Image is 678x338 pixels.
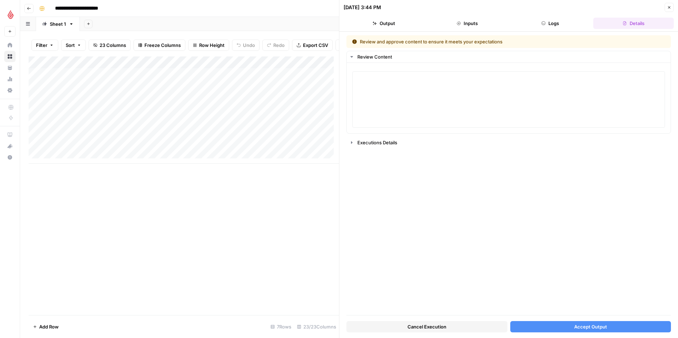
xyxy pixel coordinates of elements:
button: 23 Columns [89,40,131,51]
button: Undo [232,40,260,51]
button: Accept Output [510,321,671,332]
a: Settings [4,85,16,96]
span: Add Row [39,323,59,330]
div: Review Content [347,63,671,133]
button: Sort [61,40,86,51]
div: 7 Rows [268,321,294,332]
div: Review and approve content to ensure it meets your expectations [352,38,584,45]
button: What's new? [4,140,16,152]
a: Usage [4,73,16,85]
button: Inputs [427,18,507,29]
span: Sort [66,42,75,49]
a: Sheet 1 [36,17,80,31]
span: Filter [36,42,47,49]
div: Sheet 1 [50,20,66,28]
button: Logs [510,18,591,29]
button: Help + Support [4,152,16,163]
button: Redo [262,40,289,51]
button: Details [593,18,674,29]
button: Row Height [188,40,229,51]
span: Freeze Columns [144,42,181,49]
img: Lightspeed Logo [4,8,17,21]
a: AirOps Academy [4,129,16,140]
button: Review Content [347,51,671,62]
button: Add Row [29,321,63,332]
button: Export CSV [292,40,333,51]
button: Cancel Execution [346,321,507,332]
span: 23 Columns [100,42,126,49]
a: Browse [4,51,16,62]
button: Filter [31,40,58,51]
a: Home [4,40,16,51]
div: What's new? [5,141,15,151]
a: Your Data [4,62,16,73]
div: Executions Details [357,139,666,146]
span: Undo [243,42,255,49]
span: Accept Output [574,323,607,330]
button: Freeze Columns [133,40,185,51]
div: 23/23 Columns [294,321,339,332]
div: [DATE] 3:44 PM [344,4,381,11]
div: Review Content [357,53,666,60]
button: Executions Details [347,137,671,148]
span: Redo [273,42,285,49]
span: Cancel Execution [408,323,446,330]
button: Output [344,18,424,29]
button: Workspace: Lightspeed [4,6,16,23]
span: Export CSV [303,42,328,49]
span: Row Height [199,42,225,49]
